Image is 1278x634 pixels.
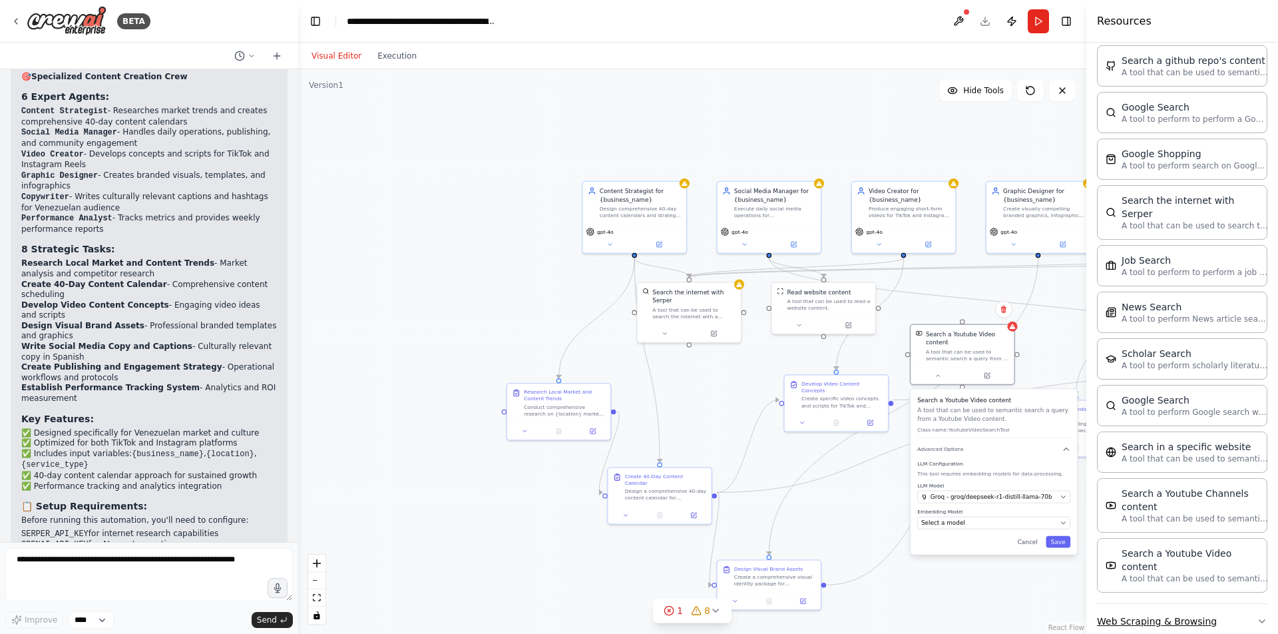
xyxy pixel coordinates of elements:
[21,460,89,470] code: {service_type}
[21,414,94,424] strong: Key Features:
[21,106,277,127] li: - Researches market trends and creates comprehensive 40-day content calendars
[995,300,1012,318] button: Delete node
[905,240,952,250] button: Open in side panel
[21,258,214,268] strong: Research Local Market and Content Trends
[1122,513,1268,524] p: A tool that can be used to semantic search a query from a Youtube Channels content.
[308,555,325,572] button: zoom in
[825,320,872,330] button: Open in side panel
[594,408,624,497] g: Edge from be394aba-e685-4ed1-84f5-9657b8fed39b to 1bc7958e-9c3c-400e-887a-9fbde5c46361
[578,426,607,436] button: Open in side panel
[734,574,816,587] div: Create a comprehensive visual identity package for {business_name}'s social media presence, inclu...
[765,258,828,277] g: Edge from 2d0ae528-4438-443b-a6e7-ec78bb601b3e to 9a6b6660-2c82-42ca-a240-e842a3c2ed32
[5,611,63,629] button: Improve
[21,300,277,321] li: - Engaging video ideas and scripts
[917,446,963,453] span: Advanced Options
[21,127,277,149] li: - Handles daily operations, publishing, and community engagement
[704,488,726,589] g: Edge from 1bc7958e-9c3c-400e-887a-9fbde5c46361 to 1b889e46-19c4-40bd-a04a-7a2109d14e75
[1057,12,1076,31] button: Hide right sidebar
[229,48,261,64] button: Switch to previous chat
[21,91,109,102] strong: 6 Expert Agents:
[916,330,923,336] img: YoutubeVideoSearchTool
[1122,101,1268,114] div: Google Search
[716,559,821,610] div: Design Visual Brand AssetsCreate a comprehensive visual identity package for {business_name}'s so...
[635,240,682,250] button: Open in side panel
[1106,500,1116,511] img: YoutubeChannelSearchTool
[917,491,1070,503] button: Groq - groq/deepseek-r1-distill-llama-70b
[21,342,277,362] li: - Culturally relevant copy in Spanish
[21,171,98,180] code: Graphic Designer
[308,555,325,624] div: React Flow controls
[257,615,277,625] span: Send
[597,228,614,235] span: gpt-4o
[734,187,816,204] div: Social Media Manager for {business_name}
[1106,260,1116,271] img: SerplyJobSearchTool
[1122,194,1268,220] div: Search the internet with Serper
[507,383,612,441] div: Research Local Market and Content TrendsConduct comprehensive research on {location} market trend...
[21,529,277,540] li: for internet research capabilities
[1122,347,1268,360] div: Scholar Search
[21,428,277,439] li: ✅ Designed specifically for Venezuelan market and culture
[524,404,606,417] div: Conduct comprehensive research on {location} market trends, competitor analysis, and successful s...
[679,510,708,520] button: Open in side panel
[21,481,277,492] li: ✅ Performance tracking and analytics integration
[554,258,638,378] g: Edge from 9836ce9c-dab9-4a9a-92ec-70d41e065459 to be394aba-e685-4ed1-84f5-9657b8fed39b
[704,604,710,617] span: 8
[625,488,707,501] div: Design a comprehensive 40-day content calendar for {business_name}'s TikTok and Instagram account...
[642,288,649,294] img: SerperDevTool
[21,192,69,202] code: Copywriter
[369,48,425,64] button: Execution
[1048,624,1084,631] a: React Flow attribution
[1122,573,1268,584] p: A tool that can be used to semantic search a query from a Youtube Video content.
[1122,547,1268,573] div: Search a Youtube Video content
[1097,13,1152,29] h4: Resources
[347,15,497,28] nav: breadcrumb
[917,406,1070,423] p: A tool that can be used to semantic search a query from a Youtube Video content.
[751,596,787,606] button: No output available
[21,383,277,404] li: - Analytics and ROI measurement
[787,288,851,296] div: Read website content
[1046,536,1070,548] button: Save
[789,596,817,606] button: Open in side panel
[308,572,325,589] button: zoom out
[917,445,1070,454] button: Advanced Options
[1122,267,1268,278] p: A tool to perform to perform a job search in the [GEOGRAPHIC_DATA] with a search_query.
[1122,440,1268,454] div: Search in a specific website
[21,321,144,330] strong: Design Visual Brand Assets
[21,149,277,170] li: - Develops concepts and scripts for TikTok and Instagram Reels
[917,470,1070,477] p: This tool requires embedding models for data processing.
[1012,536,1042,548] button: Cancel
[541,426,576,436] button: No output available
[1106,107,1116,118] img: SerpApiGoogleSearchTool
[1122,454,1268,464] p: A tool that can be used to semantic search a query from a specific URL content.
[1122,67,1268,78] p: A tool that can be used to semantic search a query from a github repo's content. This is not the ...
[917,460,1070,467] label: LLM Configuration
[926,330,1009,346] div: Search a Youtube Video content
[869,187,951,204] div: Video Creator for {business_name}
[21,501,147,511] strong: 📋 Setup Requirements:
[1106,400,1116,411] img: SerplyWebSearchTool
[21,280,277,300] li: - Comprehensive content scheduling
[917,396,1070,404] h3: Search a Youtube Video content
[582,181,687,254] div: Content Strategist for {business_name}Design comprehensive 40-day content calendars and strategic...
[869,205,951,218] div: Produce engaging short-form videos for TikTok and Instagram Reels showcasing {business_name}'s {s...
[117,13,150,29] div: BETA
[304,48,369,64] button: Visual Editor
[770,240,817,250] button: Open in side panel
[921,519,965,527] span: Select a model
[206,450,254,459] code: {location}
[21,258,277,279] li: - Market analysis and competitor research
[1122,360,1268,371] p: A tool to perform scholarly literature search with a search_query.
[21,362,277,383] li: - Operational workflows and protocols
[25,615,57,625] span: Improve
[777,288,783,294] img: ScrapeWebsiteTool
[910,324,1015,385] div: YoutubeVideoSearchToolSearch a Youtube Video contentA tool that can be used to semantic search a ...
[21,72,277,83] h2: 🎯
[819,418,854,428] button: No output available
[1122,300,1268,314] div: News Search
[1106,207,1116,218] img: SerperDevTool
[21,170,277,192] li: - Creates branded visuals, templates, and infographics
[1106,307,1116,318] img: SerplyNewsSearchTool
[787,298,870,311] div: A tool that can be used to read a website content.
[717,396,779,497] g: Edge from 1bc7958e-9c3c-400e-887a-9fbde5c46361 to ea01dabd-409a-4d09-83ca-bdbb9c99775a
[732,228,748,235] span: gpt-4o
